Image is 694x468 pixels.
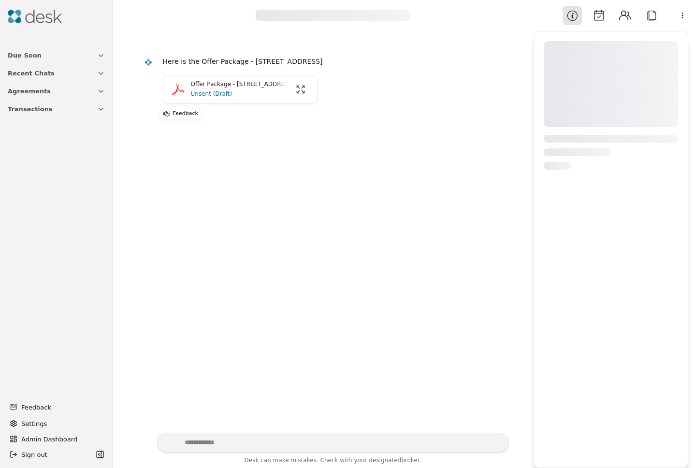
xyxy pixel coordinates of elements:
[21,434,103,444] span: Admin Dashboard
[144,58,152,67] img: Desk
[8,68,55,78] span: Recent Chats
[163,56,501,67] div: Here is the Offer Package - [STREET_ADDRESS]
[8,104,53,114] span: Transactions
[191,89,288,99] p: Unsent (Draft)
[2,46,111,64] button: Due Soon
[8,10,62,23] img: Desk
[21,402,99,412] span: Feedback
[369,457,401,464] span: designated
[2,100,111,118] button: Transactions
[8,86,51,96] span: Agreements
[2,64,111,82] button: Recent Chats
[6,431,107,447] button: Admin Dashboard
[157,455,509,468] div: Desk can make mistakes. Check with your broker.
[191,80,288,89] p: Offer Package - [STREET_ADDRESS]
[8,50,42,60] span: Due Soon
[21,450,47,460] span: Sign out
[4,398,105,416] button: Feedback
[21,419,47,429] span: Settings
[173,109,198,119] p: Feedback
[6,416,107,431] button: Settings
[2,82,111,100] button: Agreements
[163,75,318,104] button: Offer Package - [STREET_ADDRESS]Unsent (Draft)
[157,433,509,453] textarea: Write your prompt here
[6,447,93,462] button: Sign out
